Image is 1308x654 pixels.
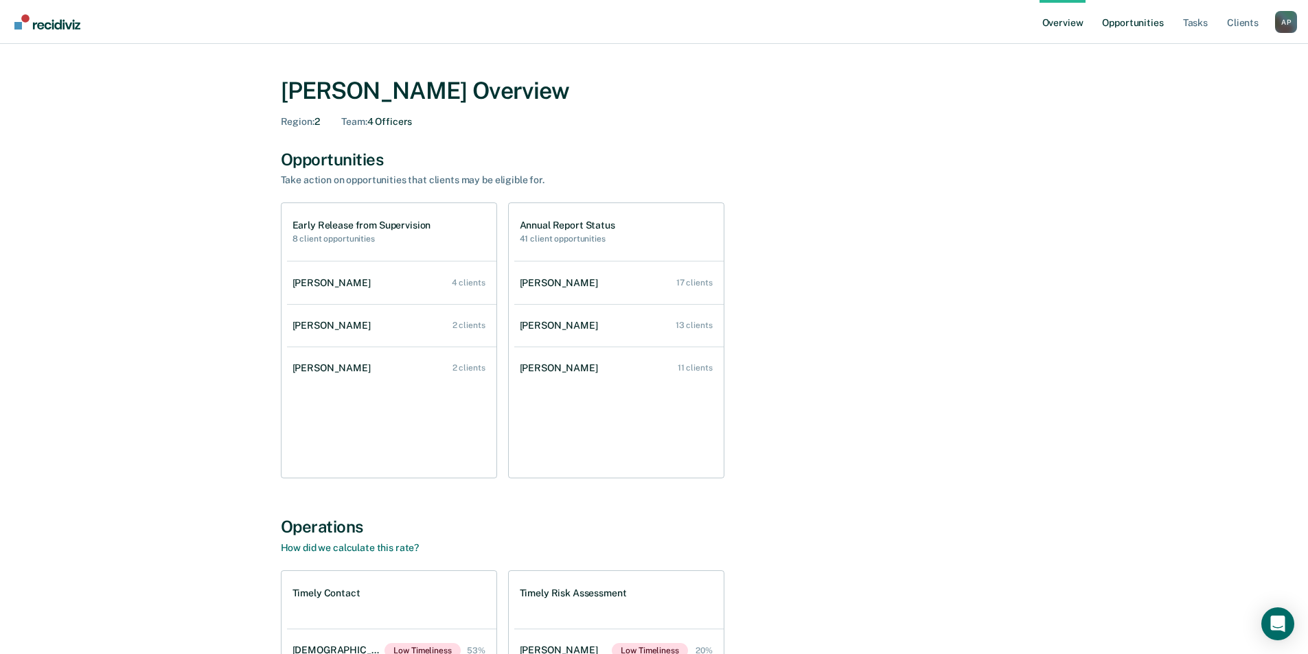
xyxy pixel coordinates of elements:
div: [PERSON_NAME] [292,320,376,331]
div: [PERSON_NAME] [292,277,376,289]
span: Region : [281,116,314,127]
div: 2 [281,116,320,128]
div: 11 clients [678,363,713,373]
a: [PERSON_NAME] 2 clients [287,349,496,388]
a: [PERSON_NAME] 11 clients [514,349,724,388]
a: [PERSON_NAME] 17 clients [514,264,724,303]
h1: Timely Contact [292,587,360,599]
a: [PERSON_NAME] 4 clients [287,264,496,303]
div: [PERSON_NAME] [520,320,604,331]
h2: 8 client opportunities [292,234,431,244]
span: Team : [341,116,367,127]
img: Recidiviz [14,14,80,30]
div: Open Intercom Messenger [1261,607,1294,640]
div: 4 Officers [341,116,412,128]
a: [PERSON_NAME] 2 clients [287,306,496,345]
div: Operations [281,517,1028,537]
div: 2 clients [452,363,485,373]
h1: Timely Risk Assessment [520,587,627,599]
div: [PERSON_NAME] [292,362,376,374]
div: 4 clients [452,278,485,288]
div: A P [1275,11,1297,33]
div: 13 clients [676,320,713,330]
div: Take action on opportunities that clients may be eligible for. [281,174,761,186]
div: Opportunities [281,150,1028,170]
div: [PERSON_NAME] [520,277,604,289]
a: How did we calculate this rate? [281,542,420,553]
div: [PERSON_NAME] [520,362,604,374]
h2: 41 client opportunities [520,234,615,244]
h1: Annual Report Status [520,220,615,231]
div: 17 clients [676,278,713,288]
h1: Early Release from Supervision [292,220,431,231]
a: [PERSON_NAME] 13 clients [514,306,724,345]
button: Profile dropdown button [1275,11,1297,33]
div: 2 clients [452,320,485,330]
div: [PERSON_NAME] Overview [281,77,1028,105]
